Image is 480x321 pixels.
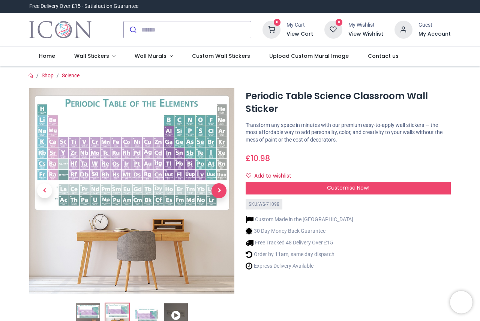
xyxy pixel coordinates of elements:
a: 0 [324,26,342,32]
div: My Wishlist [348,21,383,29]
a: Logo of Icon Wall Stickers [29,19,91,40]
span: Custom Wall Stickers [192,52,250,60]
div: My Cart [286,21,313,29]
li: Order by 11am, same day dispatch [246,250,353,258]
a: Previous [29,119,60,263]
button: Submit [124,21,141,38]
button: Add to wishlistAdd to wishlist [246,170,298,182]
li: Free Tracked 48 Delivery Over £15 [246,239,353,247]
div: Guest [418,21,451,29]
a: Wall Stickers [65,47,125,66]
div: SKU: WS-71098 [246,199,282,210]
a: Shop [42,72,54,78]
a: View Cart [286,30,313,38]
iframe: Brevo live chat [450,291,472,313]
span: Upload Custom Mural Image [269,52,349,60]
span: Contact us [368,52,399,60]
a: Next [204,119,234,263]
span: 10.98 [251,153,270,164]
h1: Periodic Table Science Classroom Wall Sticker [246,90,451,116]
li: Custom Made in the [GEOGRAPHIC_DATA] [246,216,353,223]
span: Home [39,52,55,60]
sup: 0 [336,19,343,26]
a: 0 [262,26,280,32]
i: Add to wishlist [246,173,251,178]
li: 30 Day Money Back Guarantee [246,227,353,235]
img: WS-71098-02 [29,88,234,294]
a: View Wishlist [348,30,383,38]
sup: 0 [274,19,281,26]
img: Icon Wall Stickers [29,19,91,40]
span: Customise Now! [327,184,369,191]
iframe: Customer reviews powered by Trustpilot [293,3,451,10]
span: Wall Murals [135,52,166,60]
span: Previous [37,183,52,198]
p: Transform any space in minutes with our premium easy-to-apply wall stickers — the most affordable... [246,122,451,144]
a: My Account [418,30,451,38]
li: Express Delivery Available [246,262,353,270]
a: Wall Murals [125,47,182,66]
div: Free Delivery Over £15 - Satisfaction Guarantee [29,3,138,10]
span: Wall Stickers [74,52,109,60]
a: Science [62,72,79,78]
span: £ [246,153,270,164]
span: Next [211,183,226,198]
